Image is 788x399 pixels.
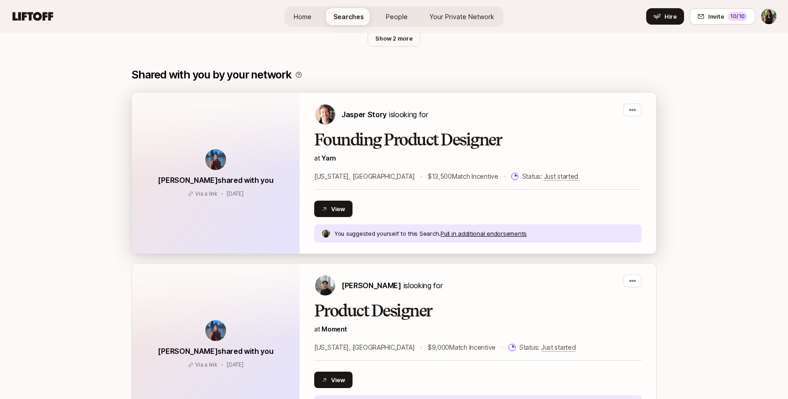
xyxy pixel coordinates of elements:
[541,343,576,352] span: Just started
[428,342,496,353] p: $9,000 Match Incentive
[761,8,777,25] button: Yesha Shah
[544,172,579,181] span: Just started
[314,171,415,182] p: [US_STATE], [GEOGRAPHIC_DATA]
[286,8,319,25] a: Home
[314,131,642,149] h2: Founding Product Designer
[315,275,335,295] img: Billy Tseng
[342,109,428,120] p: is looking for
[314,302,642,320] h2: Product Designer
[195,361,218,369] p: Via a link
[430,12,494,21] span: Your Private Network
[158,347,273,356] span: [PERSON_NAME] shared with you
[322,229,330,238] img: dc681d8a_43eb_4aba_a374_80b352a73c28.jpg
[314,372,353,388] button: View
[646,8,684,25] button: Hire
[334,229,441,238] p: You suggested yourself to this Search.
[727,12,747,21] div: 10 /10
[708,12,724,21] span: Invite
[342,281,401,290] span: [PERSON_NAME]
[321,325,347,333] a: Moment
[368,30,420,47] button: Show 2 more
[761,9,777,24] img: Yesha Shah
[333,12,364,21] span: Searches
[314,342,415,353] p: [US_STATE], [GEOGRAPHIC_DATA]
[227,190,244,197] span: September 24, 2025 5:41pm
[158,176,273,185] span: [PERSON_NAME] shared with you
[314,324,642,335] p: at
[378,8,415,25] a: People
[689,8,755,25] button: Invite10/10
[664,12,677,21] span: Hire
[315,104,335,124] img: Jasper Story
[342,280,442,291] p: is looking for
[519,342,575,353] p: Status:
[386,12,408,21] span: People
[314,153,642,164] p: at
[227,361,244,368] span: September 24, 2025 5:43pm
[342,110,387,119] span: Jasper Story
[314,201,353,217] button: View
[195,190,218,198] p: Via a link
[294,12,311,21] span: Home
[522,171,578,182] p: Status:
[441,229,527,238] p: Pull in additional endorsements
[422,8,502,25] a: Your Private Network
[205,149,226,170] img: avatar-url
[326,8,371,25] a: Searches
[205,320,226,341] img: avatar-url
[321,154,336,162] a: Yarn
[428,171,498,182] p: $13,500 Match Incentive
[131,68,291,81] p: Shared with you by your network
